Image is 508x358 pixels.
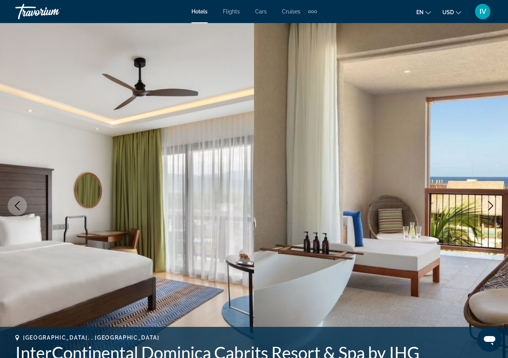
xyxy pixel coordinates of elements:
[255,8,267,15] a: Cars
[416,9,424,15] span: en
[481,196,500,215] button: Next image
[15,2,92,22] a: Travorium
[442,7,461,18] button: Change currency
[223,8,240,15] a: Flights
[473,3,493,20] button: User Menu
[477,327,502,352] iframe: Кнопка запуска окна обмена сообщениями
[308,5,317,18] button: Extra navigation items
[282,8,300,15] a: Cruises
[442,9,454,15] span: USD
[191,8,208,15] a: Hotels
[480,8,486,15] span: IV
[23,335,160,341] span: [GEOGRAPHIC_DATA], , [GEOGRAPHIC_DATA]
[416,7,431,18] button: Change language
[8,196,27,215] button: Previous image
